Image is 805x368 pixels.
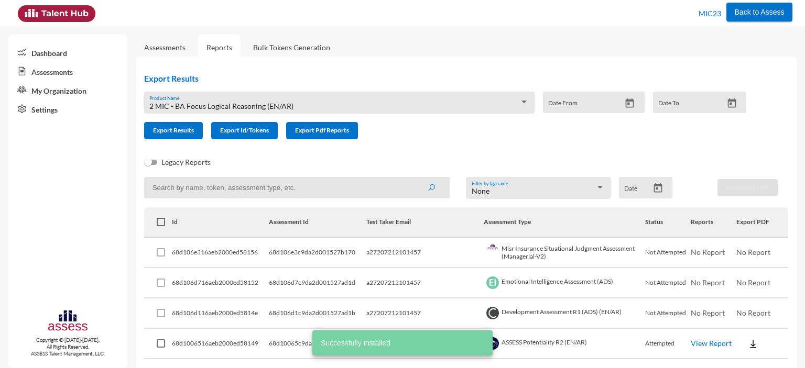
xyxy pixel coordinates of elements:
button: Export Pdf Reports [286,122,358,139]
span: Download PDF [726,183,769,191]
a: Settings [8,99,127,118]
td: Emotional Intelligence Assessment (ADS) [484,268,645,298]
span: No Report [736,308,770,317]
td: a27207212101457 [366,238,484,268]
h2: Export Results [144,73,755,83]
span: Legacy Reports [161,156,211,169]
span: None [472,186,489,195]
button: Export Id/Tokens [211,122,278,139]
td: Development Assessment R1 (ADS) (EN/AR) [484,298,645,329]
td: 68d106d716aeb2000ed58152 [172,268,269,298]
td: 68d106e316aeb2000ed58156 [172,238,269,268]
img: assesscompany-logo.png [47,309,89,334]
th: Status [645,207,691,238]
td: a27207212101457 [366,268,484,298]
td: 68d1006516aeb2000ed58149 [172,329,269,359]
a: Assessments [8,62,127,81]
td: a27207212101457 [366,298,484,329]
td: 68d10065c9da2d0015279570 [269,329,366,359]
a: My Organization [8,81,127,99]
button: Open calendar [649,183,667,194]
p: Copyright © [DATE]-[DATE]. All Rights Reserved. ASSESS Talent Management, LLC. [8,337,127,357]
a: Back to Assess [726,5,793,17]
button: Download PDF [717,179,778,196]
a: Dashboard [8,43,127,62]
a: Bulk Tokens Generation [245,35,339,60]
span: Export Id/Tokens [220,126,269,134]
button: Open calendar [723,98,741,109]
td: Attempted [645,329,691,359]
span: Successfully installed [321,338,390,348]
input: Search by name, token, assessment type, etc. [144,177,450,198]
th: Reports [691,207,736,238]
span: No Report [691,278,725,287]
span: No Report [691,248,725,257]
span: No Report [736,278,770,287]
span: No Report [691,308,725,317]
th: Export PDF [736,207,788,238]
button: Open calendar [621,98,639,109]
td: Not Attempted [645,268,691,298]
button: Export Results [144,122,203,139]
span: Back to Assess [735,8,785,16]
span: No Report [736,248,770,257]
th: Id [172,207,269,238]
td: 68d106d116aeb2000ed5814e [172,298,269,329]
td: 68d106d1c9da2d001527ad1b [269,298,366,329]
a: Assessments [144,43,186,52]
td: Not Attempted [645,298,691,329]
td: ASSESS Potentiality R2 (EN/AR) [484,329,645,359]
span: 2 MIC - BA Focus Logical Reasoning (EN/AR) [149,102,293,110]
td: 68d106e3c9da2d001527b170 [269,238,366,268]
th: Assessment Type [484,207,645,238]
a: Reports [198,35,241,60]
span: Export Results [153,126,194,134]
td: Not Attempted [645,238,691,268]
th: Assessment Id [269,207,366,238]
th: Test Taker Email [366,207,484,238]
span: Export Pdf Reports [295,126,349,134]
td: Misr Insurance Situational Judgment Assessment (Managerial-V2) [484,238,645,268]
td: 68d106d7c9da2d001527ad1d [269,268,366,298]
button: Back to Assess [726,3,793,21]
p: MIC23 [699,5,721,22]
a: View Report [691,339,732,348]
